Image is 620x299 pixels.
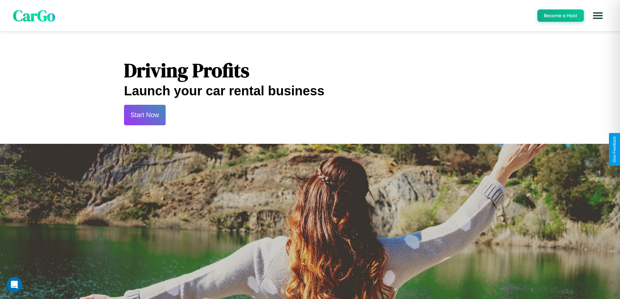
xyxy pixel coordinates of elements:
[124,84,496,98] h2: Launch your car rental business
[124,105,166,125] button: Start Now
[537,9,584,22] button: Become a Host
[612,136,617,163] div: Give Feedback
[589,7,607,25] button: Open menu
[7,277,22,292] iframe: Intercom live chat
[13,5,55,26] span: CarGo
[124,57,496,84] h1: Driving Profits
